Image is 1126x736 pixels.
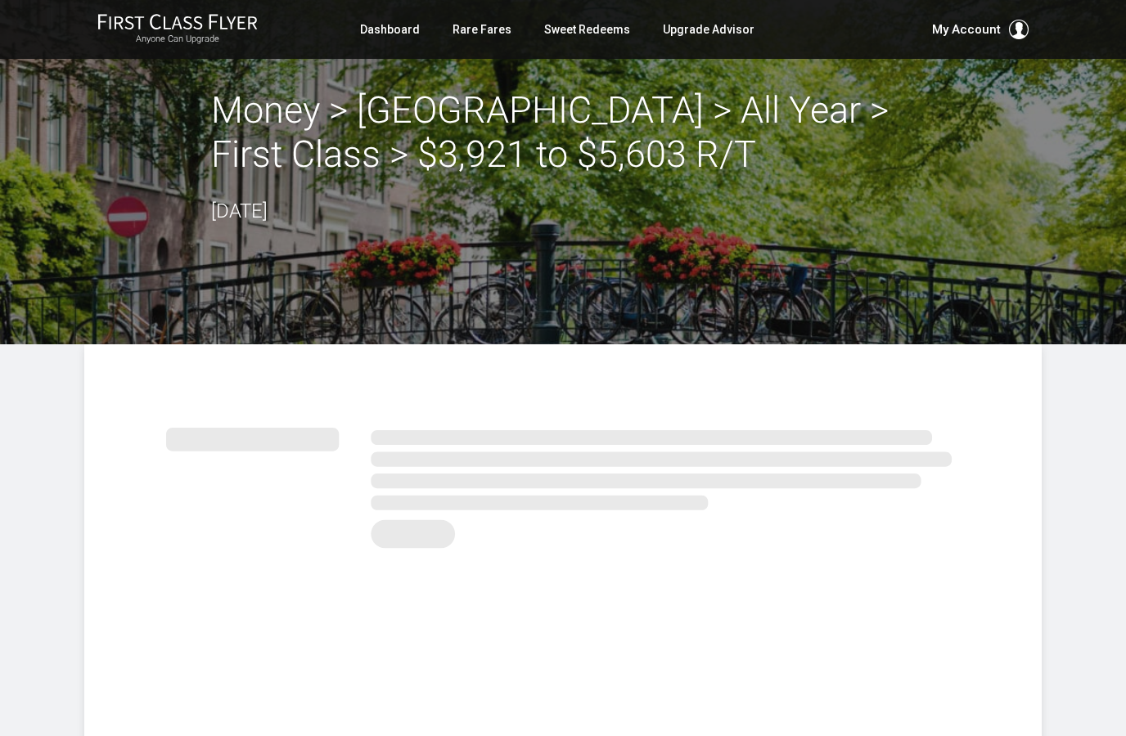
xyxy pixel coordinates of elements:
[166,410,960,558] img: summary.svg
[211,88,915,177] h2: Money > [GEOGRAPHIC_DATA] > All Year > First Class > $3,921 to $5,603 R/T
[360,15,420,44] a: Dashboard
[97,13,258,30] img: First Class Flyer
[663,15,754,44] a: Upgrade Advisor
[211,200,268,222] time: [DATE]
[97,13,258,46] a: First Class FlyerAnyone Can Upgrade
[932,20,1029,39] button: My Account
[453,15,511,44] a: Rare Fares
[544,15,630,44] a: Sweet Redeems
[97,34,258,45] small: Anyone Can Upgrade
[932,20,1001,39] span: My Account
